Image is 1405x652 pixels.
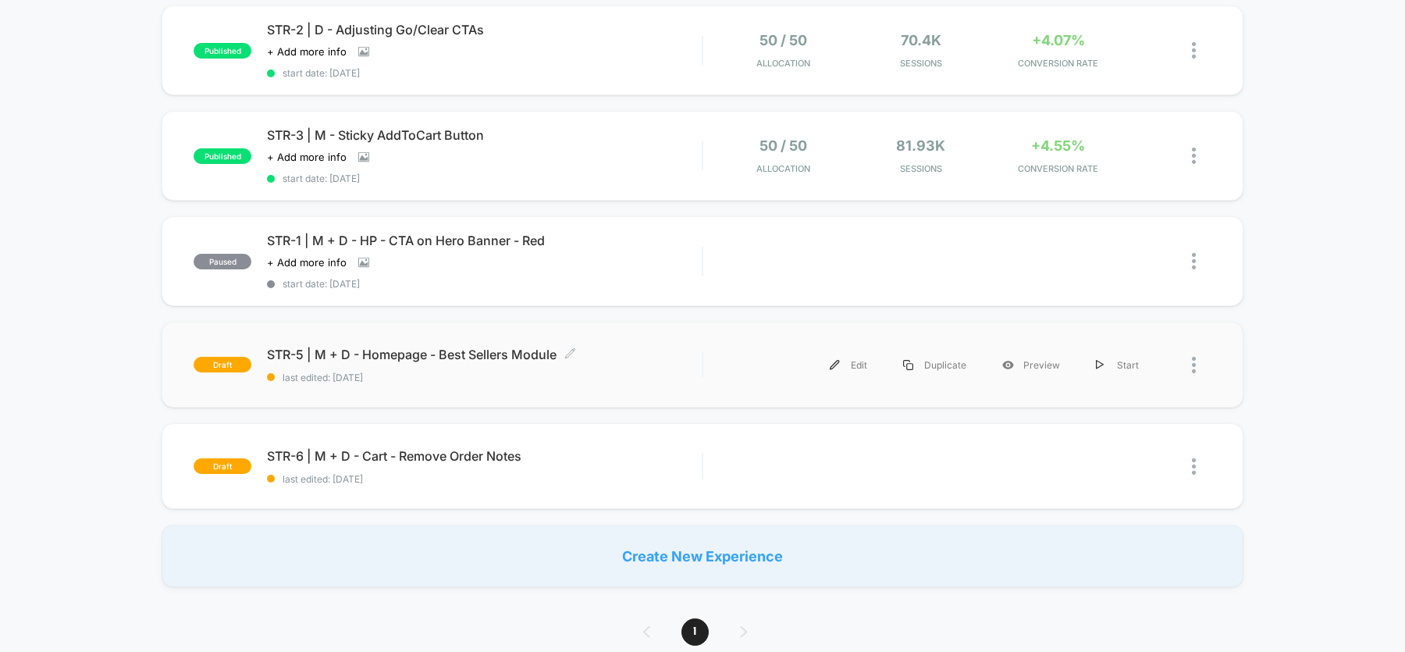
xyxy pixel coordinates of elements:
span: 1 [681,618,709,646]
span: STR-1 | M + D - HP - CTA on Hero Banner - Red [267,233,702,248]
span: Sessions [856,58,986,69]
span: +4.07% [1032,32,1085,48]
span: Allocation [756,163,810,174]
span: start date: [DATE] [267,67,702,79]
span: draft [194,357,251,372]
span: start date: [DATE] [267,173,702,184]
span: paused [194,254,251,269]
span: start date: [DATE] [267,278,702,290]
span: published [194,148,251,164]
img: menu [830,360,840,370]
span: last edited: [DATE] [267,473,702,485]
span: 81.93k [896,137,945,154]
span: draft [194,458,251,474]
img: close [1192,148,1196,164]
span: last edited: [DATE] [267,372,702,383]
span: 70.4k [901,32,941,48]
span: STR-2 | D - Adjusting Go/Clear CTAs [267,22,702,37]
div: Start [1078,347,1157,383]
span: CONVERSION RATE [994,58,1123,69]
span: STR-3 | M - Sticky AddToCart Button [267,127,702,143]
img: menu [903,360,913,370]
span: Sessions [856,163,986,174]
img: close [1192,253,1196,269]
span: Allocation [756,58,810,69]
span: CONVERSION RATE [994,163,1123,174]
span: STR-6 | M + D - Cart - Remove Order Notes [267,448,702,464]
div: Create New Experience [162,525,1243,587]
span: +4.55% [1031,137,1085,154]
span: STR-5 | M + D - Homepage - Best Sellers Module [267,347,702,362]
img: close [1192,42,1196,59]
div: Duplicate [885,347,984,383]
div: Preview [984,347,1078,383]
img: close [1192,458,1196,475]
img: menu [1096,360,1104,370]
div: Edit [812,347,885,383]
span: published [194,43,251,59]
img: close [1192,357,1196,373]
span: 50 / 50 [759,32,807,48]
span: + Add more info [267,45,347,58]
span: + Add more info [267,256,347,269]
span: + Add more info [267,151,347,163]
span: 50 / 50 [759,137,807,154]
